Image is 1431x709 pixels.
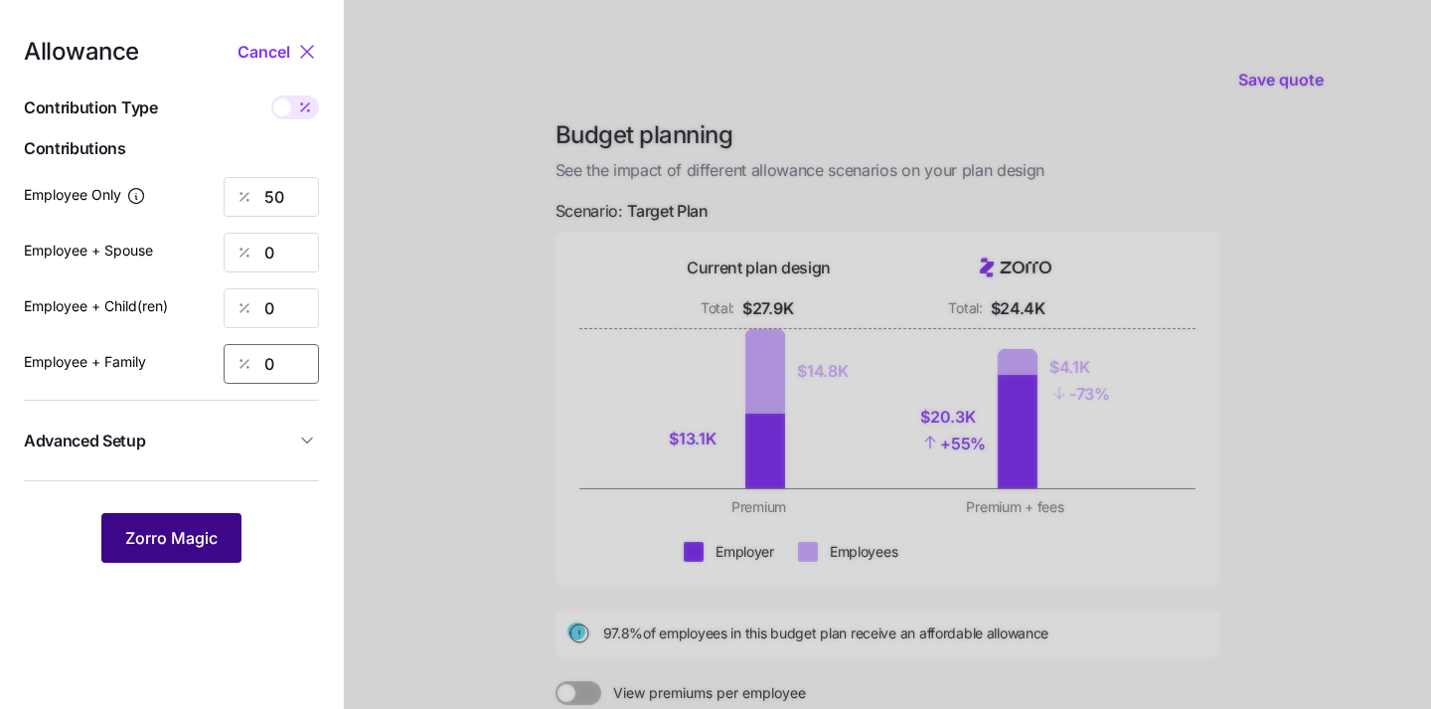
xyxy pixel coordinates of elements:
[24,351,146,373] label: Employee + Family
[24,184,146,206] label: Employee Only
[24,40,139,64] span: Allowance
[24,429,146,453] span: Advanced Setup
[24,95,158,120] span: Contribution Type
[125,526,218,550] span: Zorro Magic
[24,417,319,465] button: Advanced Setup
[24,295,168,317] label: Employee + Child(ren)
[101,513,241,563] button: Zorro Magic
[24,240,153,262] label: Employee + Spouse
[238,40,290,64] span: Cancel
[24,136,319,161] span: Contributions
[238,40,295,64] button: Cancel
